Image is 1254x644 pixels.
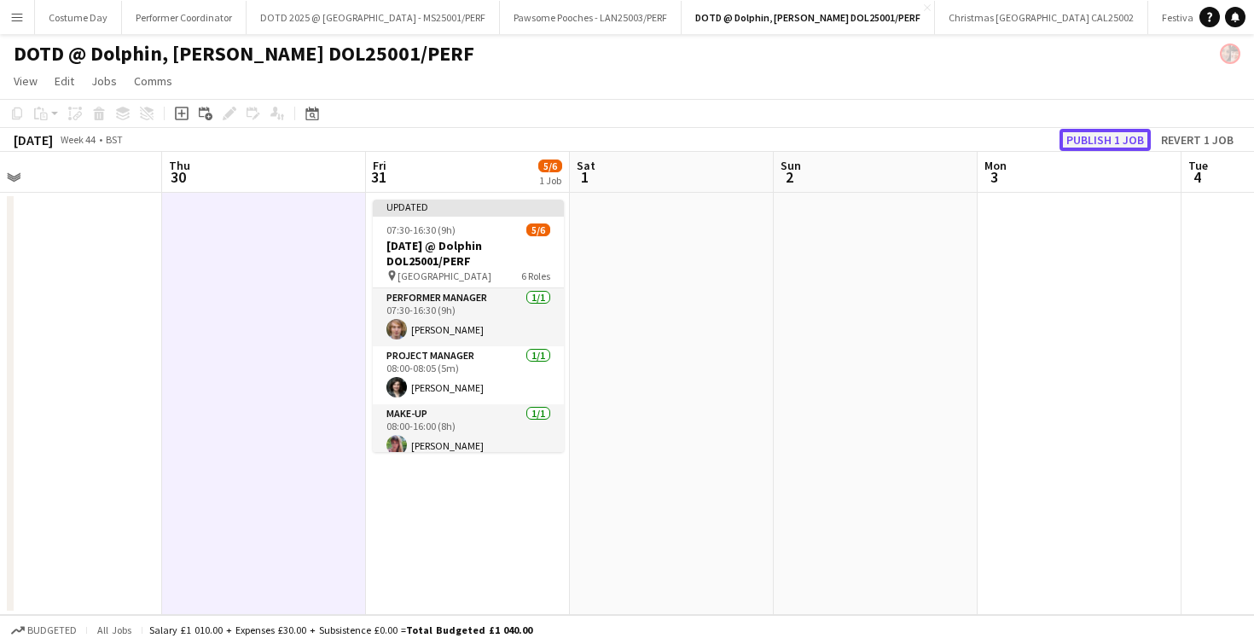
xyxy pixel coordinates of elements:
[781,158,801,173] span: Sun
[56,133,99,146] span: Week 44
[149,624,532,636] div: Salary £1 010.00 + Expenses £30.00 + Subsistence £0.00 =
[373,288,564,346] app-card-role: Performer Manager1/107:30-16:30 (9h)[PERSON_NAME]
[778,167,801,187] span: 2
[398,270,491,282] span: [GEOGRAPHIC_DATA]
[134,73,172,89] span: Comms
[106,133,123,146] div: BST
[521,270,550,282] span: 6 Roles
[94,624,135,636] span: All jobs
[574,167,595,187] span: 1
[935,1,1148,34] button: Christmas [GEOGRAPHIC_DATA] CAL25002
[373,346,564,404] app-card-role: Project Manager1/108:00-08:05 (5m)[PERSON_NAME]
[500,1,682,34] button: Pawsome Pooches - LAN25003/PERF
[7,70,44,92] a: View
[984,158,1007,173] span: Mon
[1220,44,1240,64] app-user-avatar: Performer Department
[48,70,81,92] a: Edit
[982,167,1007,187] span: 3
[166,167,190,187] span: 30
[247,1,500,34] button: DOTD 2025 @ [GEOGRAPHIC_DATA] - MS25001/PERF
[406,624,532,636] span: Total Budgeted £1 040.00
[370,167,386,187] span: 31
[14,41,474,67] h1: DOTD @ Dolphin, [PERSON_NAME] DOL25001/PERF
[373,404,564,462] app-card-role: Make-up1/108:00-16:00 (8h)[PERSON_NAME]
[1188,158,1208,173] span: Tue
[1060,129,1151,151] button: Publish 1 job
[55,73,74,89] span: Edit
[91,73,117,89] span: Jobs
[27,624,77,636] span: Budgeted
[682,1,935,34] button: DOTD @ Dolphin, [PERSON_NAME] DOL25001/PERF
[169,158,190,173] span: Thu
[373,200,564,213] div: Updated
[9,621,79,640] button: Budgeted
[35,1,122,34] button: Costume Day
[539,174,561,187] div: 1 Job
[526,223,550,236] span: 5/6
[373,158,386,173] span: Fri
[1154,129,1240,151] button: Revert 1 job
[1186,167,1208,187] span: 4
[14,73,38,89] span: View
[373,200,564,452] app-job-card: Updated07:30-16:30 (9h)5/6[DATE] @ Dolphin DOL25001/PERF [GEOGRAPHIC_DATA]6 RolesPerformer Manage...
[386,223,456,236] span: 07:30-16:30 (9h)
[122,1,247,34] button: Performer Coordinator
[84,70,124,92] a: Jobs
[14,131,53,148] div: [DATE]
[127,70,179,92] a: Comms
[373,238,564,269] h3: [DATE] @ Dolphin DOL25001/PERF
[577,158,595,173] span: Sat
[538,160,562,172] span: 5/6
